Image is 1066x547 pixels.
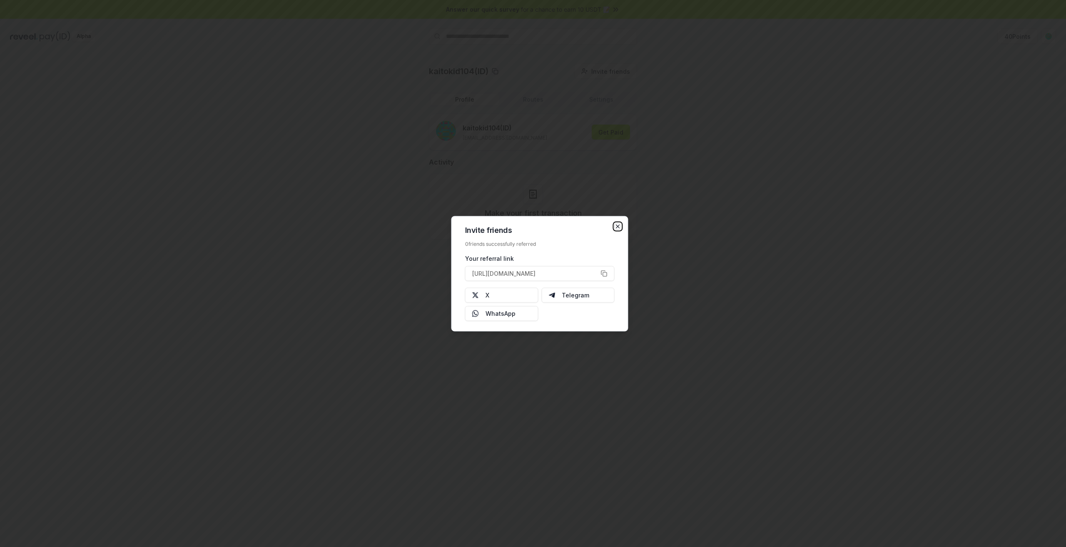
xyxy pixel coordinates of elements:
[465,266,615,281] button: [URL][DOMAIN_NAME]
[548,292,555,298] img: Telegram
[465,306,538,321] button: WhatsApp
[465,287,538,302] button: X
[541,287,615,302] button: Telegram
[465,226,615,234] h2: Invite friends
[472,292,479,298] img: X
[465,240,615,247] div: 0 friends successfully referred
[465,254,615,262] div: Your referral link
[472,269,535,278] span: [URL][DOMAIN_NAME]
[472,310,479,317] img: Whatsapp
